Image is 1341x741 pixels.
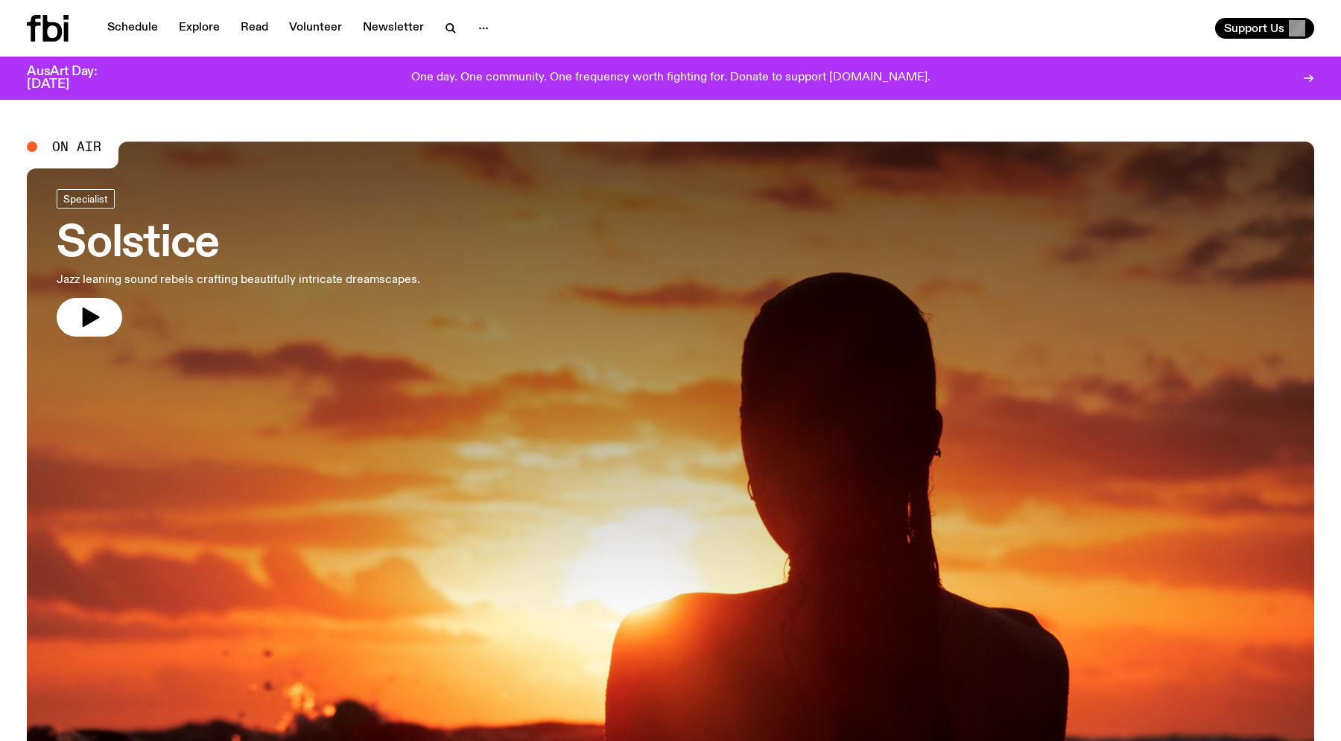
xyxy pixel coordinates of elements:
[1215,18,1314,39] button: Support Us
[411,71,931,85] p: One day. One community. One frequency worth fighting for. Donate to support [DOMAIN_NAME].
[170,18,229,39] a: Explore
[280,18,351,39] a: Volunteer
[354,18,433,39] a: Newsletter
[57,223,420,265] h3: Solstice
[27,66,122,91] h3: AusArt Day: [DATE]
[57,189,115,209] a: Specialist
[57,271,420,289] p: Jazz leaning sound rebels crafting beautifully intricate dreamscapes.
[52,140,101,153] span: On Air
[98,18,167,39] a: Schedule
[1224,22,1284,35] span: Support Us
[232,18,277,39] a: Read
[63,193,108,204] span: Specialist
[57,189,420,337] a: SolsticeJazz leaning sound rebels crafting beautifully intricate dreamscapes.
